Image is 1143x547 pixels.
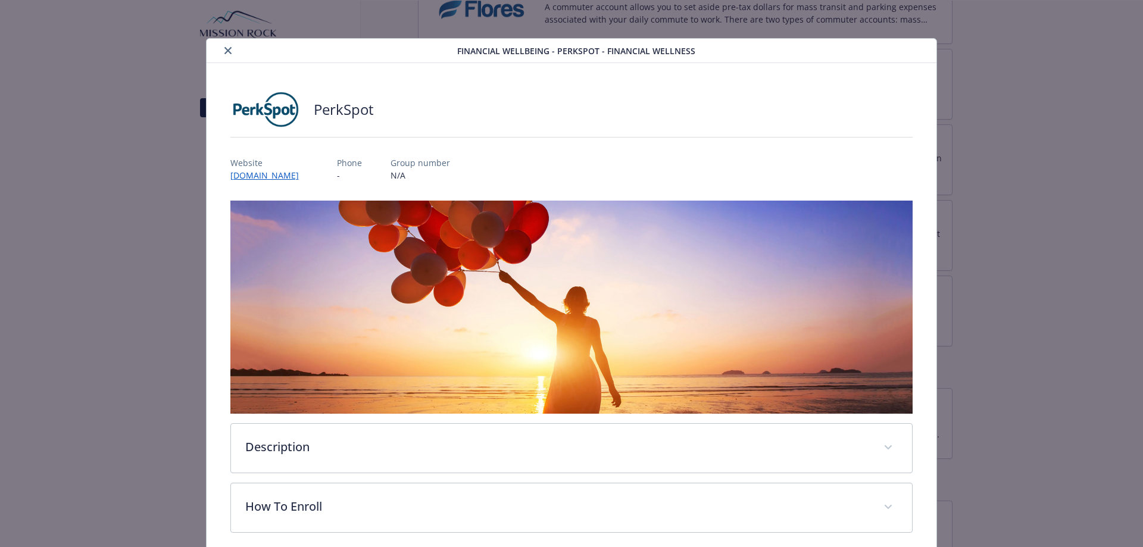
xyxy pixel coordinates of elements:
[245,498,870,515] p: How To Enroll
[457,45,695,57] span: Financial Wellbeing - PerkSpot - Financial Wellness
[391,157,450,169] p: Group number
[337,157,362,169] p: Phone
[337,169,362,182] p: -
[245,438,870,456] p: Description
[391,169,450,182] p: N/A
[230,170,308,181] a: [DOMAIN_NAME]
[230,157,308,169] p: Website
[231,483,913,532] div: How To Enroll
[231,424,913,473] div: Description
[230,201,913,414] img: banner
[314,99,374,120] h2: PerkSpot
[221,43,235,58] button: close
[230,92,302,127] img: PerkSpot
